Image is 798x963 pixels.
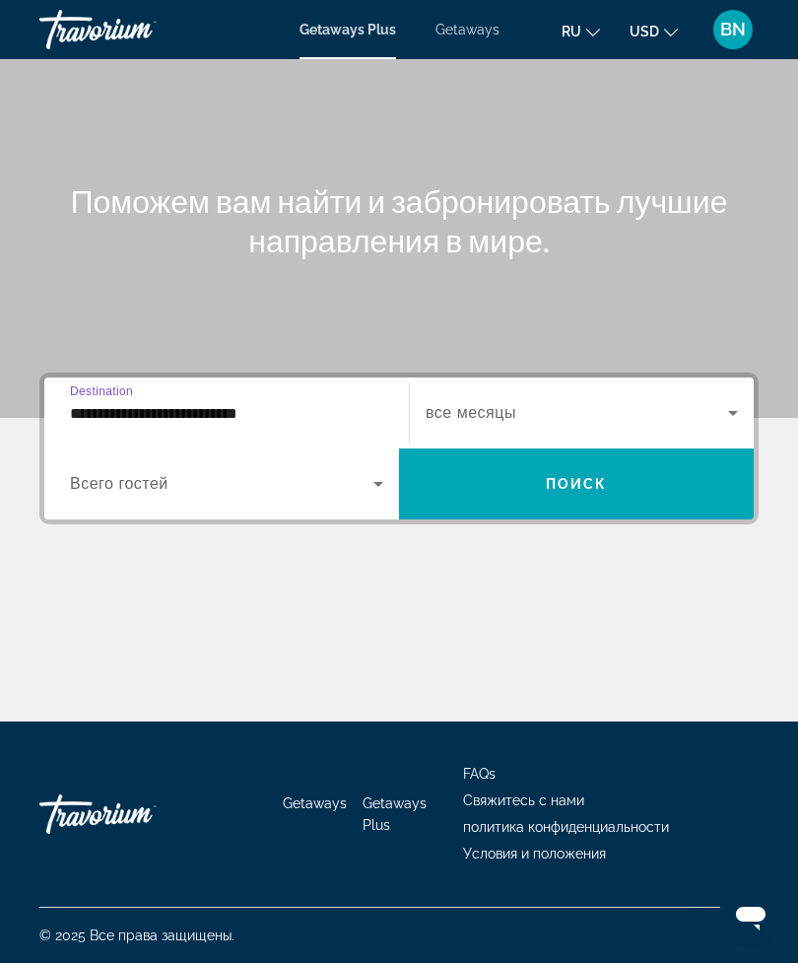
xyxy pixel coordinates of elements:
a: Getaways Plus [363,795,427,833]
span: Всего гостей [70,475,168,492]
span: ru [562,24,581,39]
span: Поиск [546,476,608,492]
button: Change currency [630,17,678,45]
span: все месяцы [426,404,516,421]
a: политика конфиденциальности [463,819,669,835]
a: Travorium [39,785,236,844]
iframe: Кнопка запуска окна обмена сообщениями [719,884,782,947]
a: Travorium [39,4,236,55]
span: BN [720,20,746,39]
a: FAQs [463,766,496,782]
a: Getaways [435,22,499,37]
div: Search widget [44,378,754,519]
span: USD [630,24,659,39]
button: User Menu [707,9,759,50]
span: © 2025 Все права защищены. [39,928,234,943]
a: Getaways Plus [299,22,396,37]
span: Destination [70,384,133,397]
a: Getaways [283,795,347,811]
button: Поиск [399,448,754,519]
a: Условия и положения [463,846,606,861]
a: Свяжитесь с нами [463,792,584,808]
h1: Поможем вам найти и забронировать лучшие направления в мире. [39,181,759,260]
button: Change language [562,17,600,45]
